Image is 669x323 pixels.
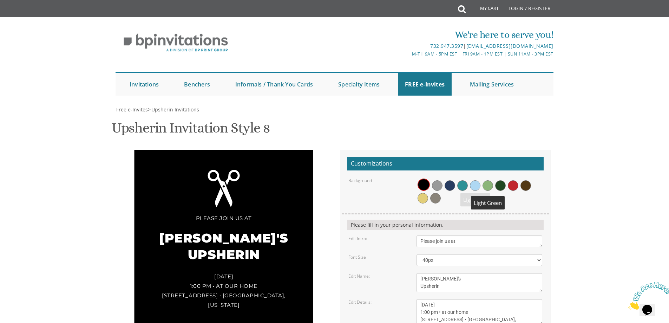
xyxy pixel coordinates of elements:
textarea: [PERSON_NAME]'s Upsherin [417,273,542,292]
a: Benchers [177,73,217,96]
h1: Upsherin Invitation Style 8 [112,120,270,141]
iframe: chat widget [625,279,669,312]
a: [EMAIL_ADDRESS][DOMAIN_NAME] [466,43,553,49]
h2: Customizations [347,157,544,170]
div: Please join us at [149,213,299,223]
a: Upsherin Invitations [151,106,199,113]
div: Please fill in your personal information. [347,220,544,230]
div: M-Th 9am - 5pm EST | Fri 9am - 1pm EST | Sun 11am - 3pm EST [262,50,553,58]
label: Edit Intro: [348,235,367,241]
textarea: Please join us at [417,235,542,247]
a: Invitations [123,73,166,96]
a: Free e-Invites [116,106,148,113]
a: Specialty Items [331,73,387,96]
img: BP Invitation Loft [116,28,236,57]
label: Background [348,177,372,183]
label: Edit Name: [348,273,370,279]
a: My Cart [465,1,504,18]
label: Edit Details: [348,299,372,305]
span: Free e-Invites [116,106,148,113]
div: [PERSON_NAME]'s Upsherin [149,223,299,272]
img: Chat attention grabber [3,3,46,31]
label: Font Size [348,254,366,260]
a: FREE e-Invites [398,73,452,96]
div: We're here to serve you! [262,28,553,42]
a: 732.947.3597 [430,43,463,49]
span: > [148,106,199,113]
div: | [262,42,553,50]
div: [DATE] 1:00 pm • at our home [STREET_ADDRESS] • [GEOGRAPHIC_DATA], [US_STATE] [149,272,299,310]
a: Mailing Services [463,73,521,96]
a: Informals / Thank You Cards [228,73,320,96]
